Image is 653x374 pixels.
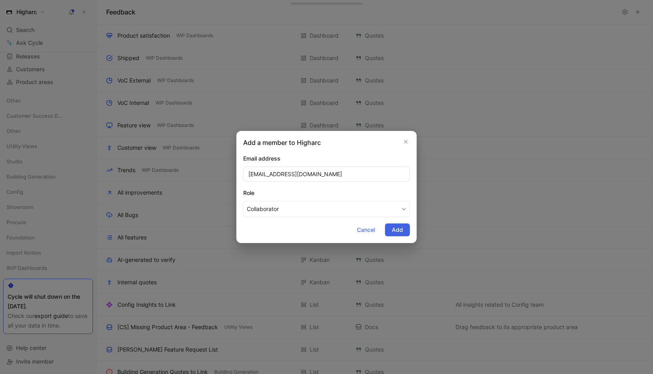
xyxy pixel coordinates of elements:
h2: Add a member to Higharc [243,138,321,147]
span: Cancel [357,225,375,235]
div: Email address [243,154,410,163]
div: Role [243,188,410,198]
span: Add [392,225,403,235]
button: Cancel [350,223,382,236]
button: Role [243,201,410,217]
input: example@cycle.app [243,167,410,182]
button: Add [385,223,410,236]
